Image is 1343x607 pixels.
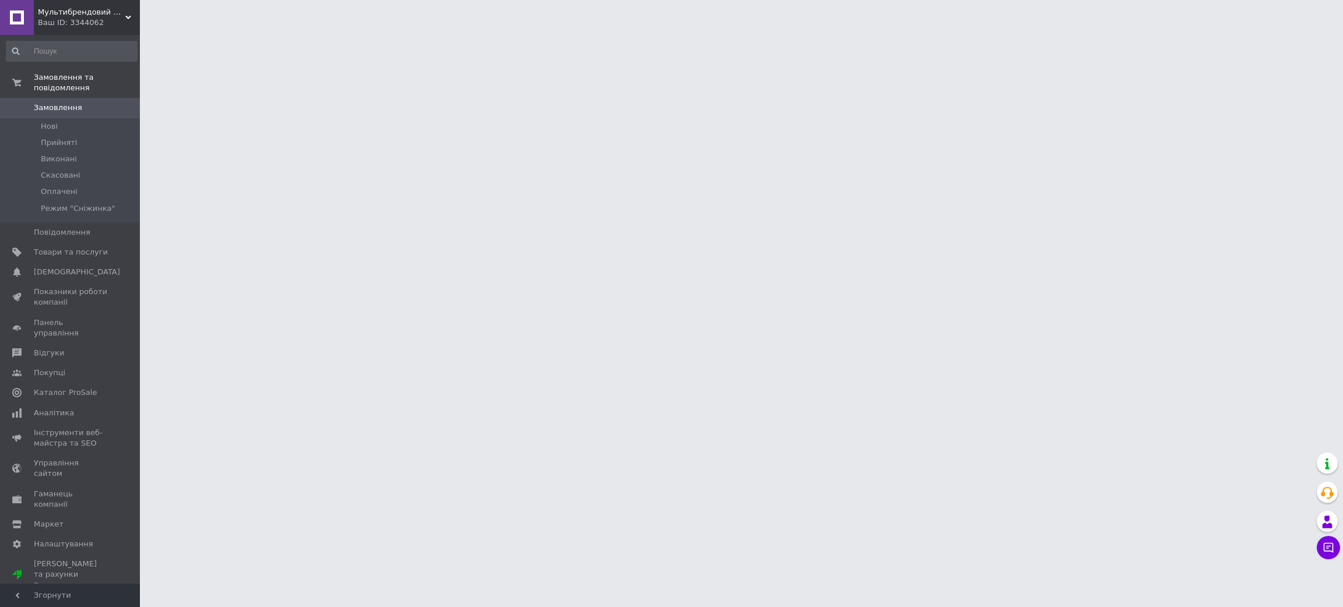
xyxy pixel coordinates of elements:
span: Замовлення [34,103,82,113]
span: Гаманець компанії [34,489,108,510]
span: Показники роботи компанії [34,287,108,308]
span: Панель управління [34,317,108,338]
span: Виконані [41,154,77,164]
input: Пошук [6,41,138,62]
span: Покупці [34,368,65,378]
div: Prom топ [34,580,108,591]
span: [DEMOGRAPHIC_DATA] [34,267,120,277]
span: Скасовані [41,170,80,181]
span: Управління сайтом [34,458,108,479]
span: Мультибрендовий магазин нігтьвого сервісу "Nail Art Centre Mozart" [38,7,125,17]
div: Ваш ID: 3344062 [38,17,140,28]
span: Маркет [34,519,64,530]
span: Прийняті [41,137,77,148]
button: Чат з покупцем [1317,536,1340,559]
span: Каталог ProSale [34,387,97,398]
span: [PERSON_NAME] та рахунки [34,559,108,591]
span: Відгуки [34,348,64,358]
span: Аналітика [34,408,74,418]
span: Оплачені [41,186,78,197]
span: Інструменти веб-майстра та SEO [34,428,108,449]
span: Замовлення та повідомлення [34,72,140,93]
span: Режим "Сніжинка" [41,203,115,214]
span: Нові [41,121,58,132]
span: Повідомлення [34,227,90,238]
span: Налаштування [34,539,93,549]
span: Товари та послуги [34,247,108,257]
